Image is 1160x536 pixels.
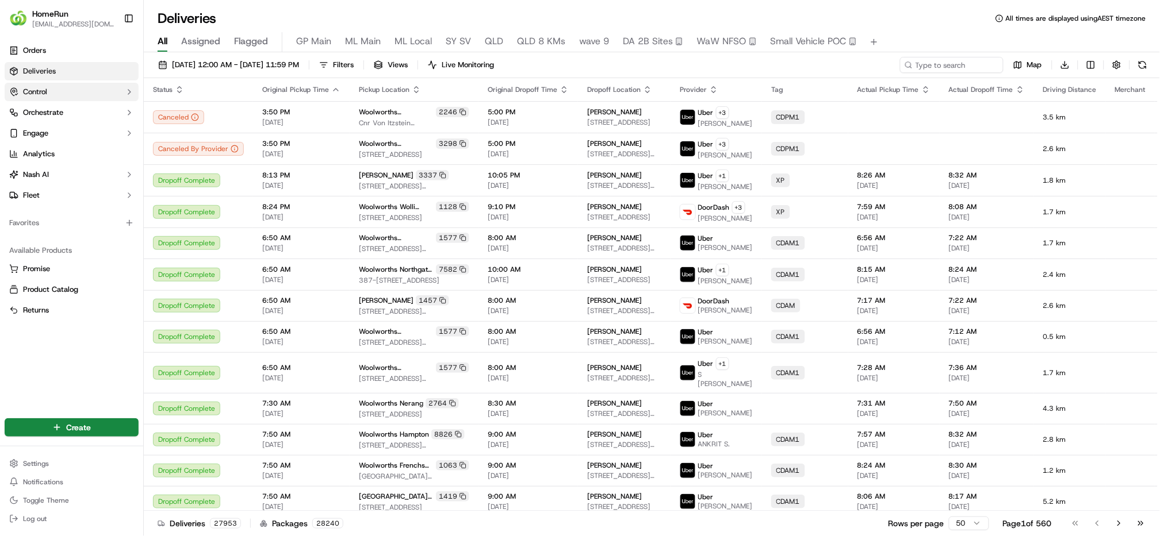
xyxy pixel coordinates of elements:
span: Notifications [23,477,63,487]
span: Woolworths [PERSON_NAME] Collective [359,107,434,117]
span: [STREET_ADDRESS][PERSON_NAME] [359,374,469,383]
span: [DATE] [949,337,1025,346]
button: [DATE] 12:00 AM - [DATE] 11:59 PM [153,57,304,73]
span: [DATE] [857,244,931,253]
span: Create [66,422,91,433]
span: 9:00 AM [488,430,569,439]
span: 8:00 AM [488,233,569,242]
span: 6:50 AM [262,265,340,274]
span: [PERSON_NAME] [587,399,642,408]
span: 1.7 km [1043,368,1097,377]
button: Canceled [153,110,204,124]
span: [PERSON_NAME] [698,408,753,418]
span: 8:32 AM [949,171,1025,180]
img: doordash_logo_v2.png [680,205,695,219]
a: 💻API Documentation [93,252,189,273]
span: [DATE] [857,275,931,284]
span: [DATE] [857,337,931,346]
span: [DATE] [102,178,125,187]
span: ML Local [395,34,432,48]
button: Promise [5,260,139,278]
button: Nash AI [5,165,139,184]
button: Control [5,83,139,101]
span: [DATE] [949,275,1025,284]
button: Views [369,57,413,73]
span: 7:50 AM [949,399,1025,408]
span: Uber [698,140,714,149]
button: Product Catalog [5,280,139,299]
button: Start new chat [196,113,209,127]
div: 2246 [436,107,469,117]
button: Live Monitoring [423,57,499,73]
div: 1457 [416,295,449,306]
span: [DATE] [262,118,340,127]
button: Returns [5,301,139,319]
span: [PERSON_NAME] [587,327,642,336]
span: Woolworths [PERSON_NAME] Metro [359,233,434,242]
button: HomeRunHomeRun[EMAIL_ADDRESS][DOMAIN_NAME] [5,5,119,32]
span: [STREET_ADDRESS][PERSON_NAME][PERSON_NAME] [359,182,469,191]
div: We're available if you need us! [52,121,158,130]
button: +3 [732,201,745,214]
span: SY SV [446,34,471,48]
span: [STREET_ADDRESS][PERSON_NAME] [587,409,661,418]
span: 7:31 AM [857,399,931,408]
span: [PERSON_NAME] [587,265,642,274]
img: uber-new-logo.jpeg [680,236,695,250]
img: Eric Leung [12,198,30,217]
span: Provider [680,85,707,94]
span: [DATE] [857,409,931,418]
div: 1128 [436,202,469,212]
span: Deliveries [23,66,56,76]
span: 7:57 AM [857,430,931,439]
span: 1.7 km [1043,238,1097,248]
span: Live Monitoring [442,60,494,70]
span: • [95,209,99,218]
span: Cnr Von Itzstein [GEOGRAPHIC_DATA][STREET_ADDRESS][GEOGRAPHIC_DATA] [359,118,469,128]
span: DA 2B Sites [623,34,673,48]
span: [PERSON_NAME] [698,119,753,128]
span: Nash AI [23,169,49,180]
button: HomeRun [32,8,68,20]
span: Woolworths Nerang [359,399,423,408]
span: Promise [23,264,50,274]
span: [DATE] [857,306,931,315]
img: uber-new-logo.jpeg [680,141,695,156]
span: [DATE] [262,337,340,346]
span: [STREET_ADDRESS][PERSON_NAME] [359,307,469,316]
span: CDPM1 [776,113,800,122]
span: S [PERSON_NAME] [698,370,753,388]
span: Pickup Location [359,85,409,94]
span: [DATE] [949,373,1025,383]
span: Orchestrate [23,107,63,118]
span: 3.5 km [1043,113,1097,122]
span: Filters [333,60,354,70]
span: [DATE] [262,244,340,253]
span: [STREET_ADDRESS][PERSON_NAME] [587,244,661,253]
button: Toggle Theme [5,492,139,508]
span: [STREET_ADDRESS] [359,150,469,159]
span: API Documentation [109,257,185,268]
span: 7:28 AM [857,363,931,372]
span: [STREET_ADDRESS] [359,213,469,222]
a: Powered byPylon [81,284,139,294]
span: [DATE] [488,337,569,346]
span: Woolworths Northgate ([GEOGRAPHIC_DATA]) [359,265,434,274]
span: All times are displayed using AEST timezone [1006,14,1146,23]
span: Original Dropoff Time [488,85,557,94]
span: 6:50 AM [262,296,340,305]
span: [DATE] [949,306,1025,315]
span: [DATE] [488,181,569,190]
div: 1577 [436,363,469,373]
span: 8:15 AM [857,265,931,274]
span: 6:56 AM [857,233,931,242]
span: [DATE] [488,275,569,284]
a: Deliveries [5,62,139,80]
img: uber-new-logo.jpeg [680,401,695,416]
div: 1577 [436,326,469,337]
span: 7:59 AM [857,202,931,211]
span: 6:50 AM [262,233,340,242]
img: uber-new-logo.jpeg [680,110,695,125]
